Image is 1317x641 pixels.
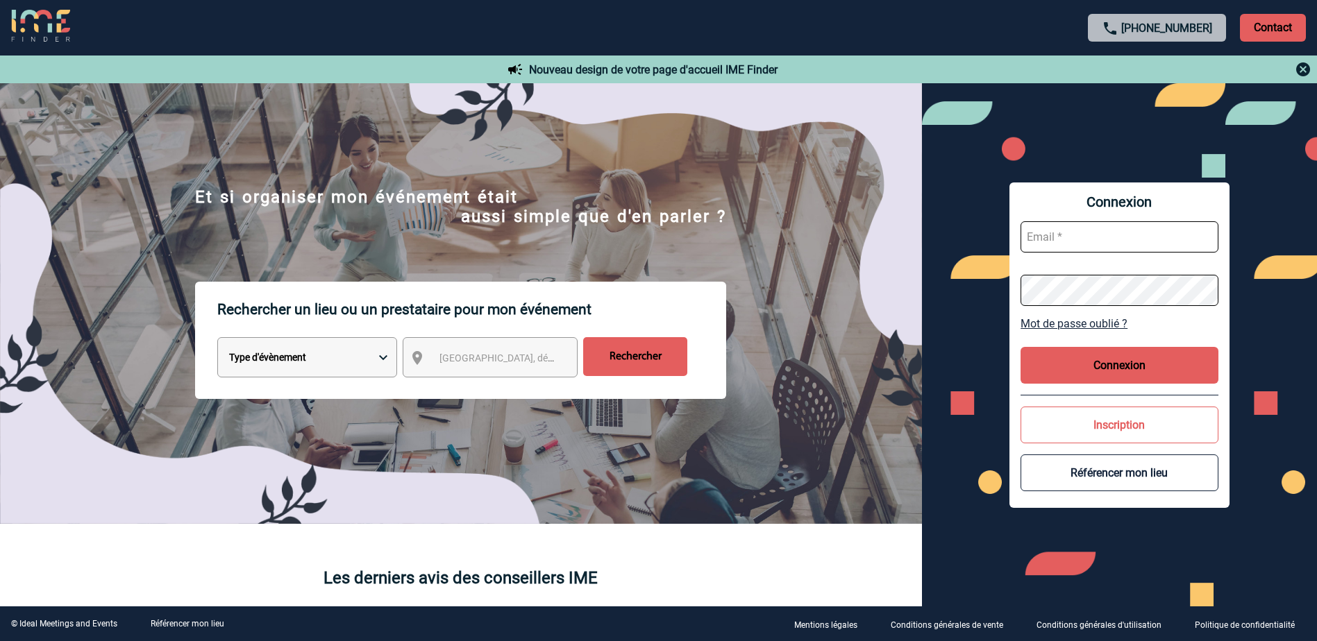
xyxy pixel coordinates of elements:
[783,617,880,631] a: Mentions légales
[11,619,117,629] div: © Ideal Meetings and Events
[217,282,726,337] p: Rechercher un lieu ou un prestataire pour mon événement
[1037,620,1161,630] p: Conditions générales d'utilisation
[794,620,857,630] p: Mentions légales
[891,620,1003,630] p: Conditions générales de vente
[1240,14,1306,42] p: Contact
[1021,194,1218,210] span: Connexion
[1102,20,1118,37] img: call-24-px.png
[1021,317,1218,330] a: Mot de passe oublié ?
[1021,454,1218,491] button: Référencer mon lieu
[1021,407,1218,443] button: Inscription
[880,617,1025,631] a: Conditions générales de vente
[1121,22,1212,35] a: [PHONE_NUMBER]
[1025,617,1184,631] a: Conditions générales d'utilisation
[1195,620,1295,630] p: Politique de confidentialité
[1021,347,1218,384] button: Connexion
[1021,221,1218,253] input: Email *
[583,337,687,376] input: Rechercher
[1184,617,1317,631] a: Politique de confidentialité
[439,352,632,364] span: [GEOGRAPHIC_DATA], département, région...
[151,619,224,629] a: Référencer mon lieu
